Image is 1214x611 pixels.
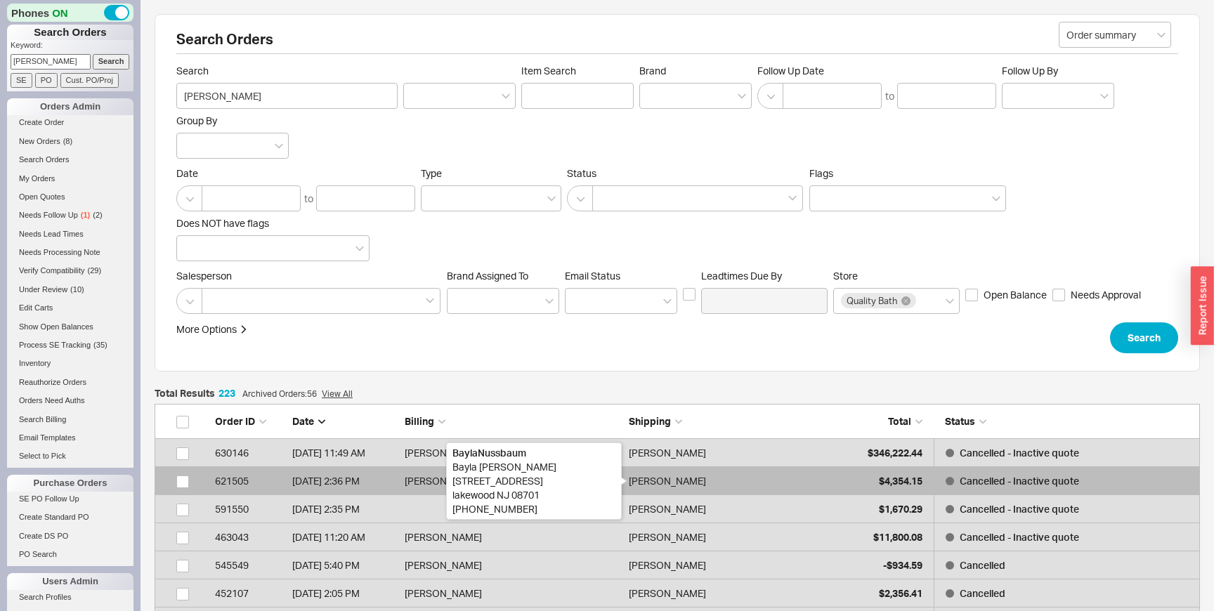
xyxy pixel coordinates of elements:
[833,270,858,282] span: Store
[155,523,1200,551] a: 463043[DATE] 11:20 AM[PERSON_NAME][PERSON_NAME]$11,800.08Cancelled - Inactive quote
[7,492,133,506] a: SE PO Follow Up
[292,551,398,579] div: 9/15/20 5:40 PM
[155,495,1200,523] a: 591550[DATE] 2:35 PM[PERSON_NAME]$1,670.29Cancelled - Inactive quote
[502,93,510,99] svg: open menu
[521,83,634,109] input: Item Search
[452,460,615,474] div: Bayla [PERSON_NAME]
[215,439,285,467] div: 630146
[452,474,615,488] div: [STREET_ADDRESS]
[81,211,90,219] span: ( 1 )
[19,285,67,294] span: Under Review
[7,152,133,167] a: Search Orders
[1100,93,1109,99] svg: open menu
[215,523,285,551] div: 463043
[7,4,133,22] div: Phones
[155,439,1200,467] a: 630146[DATE] 11:49 AM[PERSON_NAME][PERSON_NAME]$346,222.44Cancelled - Inactive quote
[292,415,314,427] span: Date
[934,414,1192,428] div: Status
[322,388,353,399] a: View All
[852,414,922,428] div: Total
[567,167,804,180] span: Status
[521,65,634,77] span: Item Search
[960,503,1079,515] span: Cancelled - Inactive quote
[879,475,922,487] span: $4,354.15
[452,488,615,502] div: lakewood NJ 08701
[960,447,1079,459] span: Cancelled - Inactive quote
[155,551,1200,579] a: 545549[DATE] 5:40 PM[PERSON_NAME][PERSON_NAME]-$934.59Cancelled
[405,523,622,551] div: [PERSON_NAME]
[7,115,133,130] a: Create Order
[757,65,996,77] span: Follow Up Date
[218,387,235,399] span: 223
[176,322,248,336] button: More Options
[7,171,133,186] a: My Orders
[1128,329,1161,346] span: Search
[242,390,353,398] div: Archived Orders: 56
[945,415,975,427] span: Status
[7,449,133,464] a: Select to Pick
[176,322,237,336] div: More Options
[447,270,528,282] span: Brand Assigned To
[429,190,438,206] input: Type
[11,73,32,88] input: SE
[7,510,133,525] a: Create Standard PO
[215,495,285,523] div: 591550
[292,467,398,495] div: 7/27/21 2:36 PM
[817,190,827,206] input: Flags
[52,6,68,20] span: ON
[405,467,622,495] div: [PERSON_NAME]
[647,88,657,104] input: Brand
[19,266,85,275] span: Verify Compatibility
[176,114,217,126] span: Group By
[292,495,398,523] div: 7/27/21 2:35 PM
[879,503,922,515] span: $1,670.29
[215,467,285,495] div: 621505
[7,98,133,115] div: Orders Admin
[885,89,894,103] div: to
[984,288,1047,302] span: Open Balance
[11,40,133,54] p: Keyword:
[868,447,922,459] span: $346,222.44
[965,289,978,301] input: Open Balance
[405,415,434,427] span: Billing
[960,475,1079,487] span: Cancelled - Inactive quote
[304,192,313,206] div: to
[629,551,706,579] div: [PERSON_NAME]
[155,388,235,398] h5: Total Results
[7,393,133,408] a: Orders Need Auths
[629,415,671,427] span: Shipping
[639,65,666,77] span: Brand
[215,551,285,579] div: 545549
[7,190,133,204] a: Open Quotes
[7,208,133,223] a: Needs Follow Up(1)(2)
[629,439,706,467] div: [PERSON_NAME]
[176,167,415,180] span: Date
[215,415,255,427] span: Order ID
[292,414,398,428] div: Date
[7,320,133,334] a: Show Open Balances
[7,356,133,371] a: Inventory
[7,431,133,445] a: Email Templates
[7,245,133,260] a: Needs Processing Note
[405,579,622,607] div: [PERSON_NAME]
[701,270,828,282] span: Leadtimes Due By
[93,341,107,349] span: ( 35 )
[1110,322,1178,353] button: Search
[88,266,102,275] span: ( 29 )
[155,579,1200,607] a: 452107[DATE] 2:05 PM[PERSON_NAME][PERSON_NAME]$2,356.41Cancelled
[629,579,706,607] div: [PERSON_NAME]
[847,296,897,305] span: Quality Bath
[7,301,133,315] a: Edit Carts
[405,551,622,579] div: [PERSON_NAME]
[19,248,100,256] span: Needs Processing Note
[176,217,269,229] span: Does NOT have flags
[629,414,846,428] div: Shipping
[176,270,441,282] span: Salesperson
[629,523,706,551] div: [PERSON_NAME]
[35,73,58,88] input: PO
[545,298,554,304] svg: open menu
[292,579,398,607] div: 7/16/20 2:05 PM
[7,338,133,353] a: Process SE Tracking(35)
[7,263,133,278] a: Verify Compatibility(29)
[7,25,133,40] h1: Search Orders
